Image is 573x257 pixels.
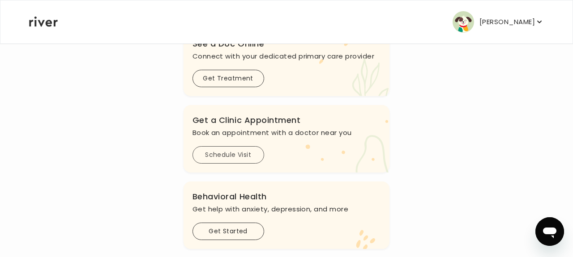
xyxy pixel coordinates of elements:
iframe: Button to launch messaging window [535,217,564,246]
p: Connect with your dedicated primary care provider [192,50,381,63]
button: Schedule Visit [192,146,264,164]
img: user avatar [453,11,474,33]
button: Get Started [192,223,264,240]
button: Get Treatment [192,70,264,87]
h3: Get a Clinic Appointment [192,114,381,126]
p: [PERSON_NAME] [479,16,535,28]
h3: Behavioral Health [192,190,381,203]
button: user avatar[PERSON_NAME] [453,11,544,33]
h3: See a Doc Online [192,38,381,50]
p: Get help with anxiety, depression, and more [192,203,381,215]
p: Book an appointment with a doctor near you [192,126,381,139]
